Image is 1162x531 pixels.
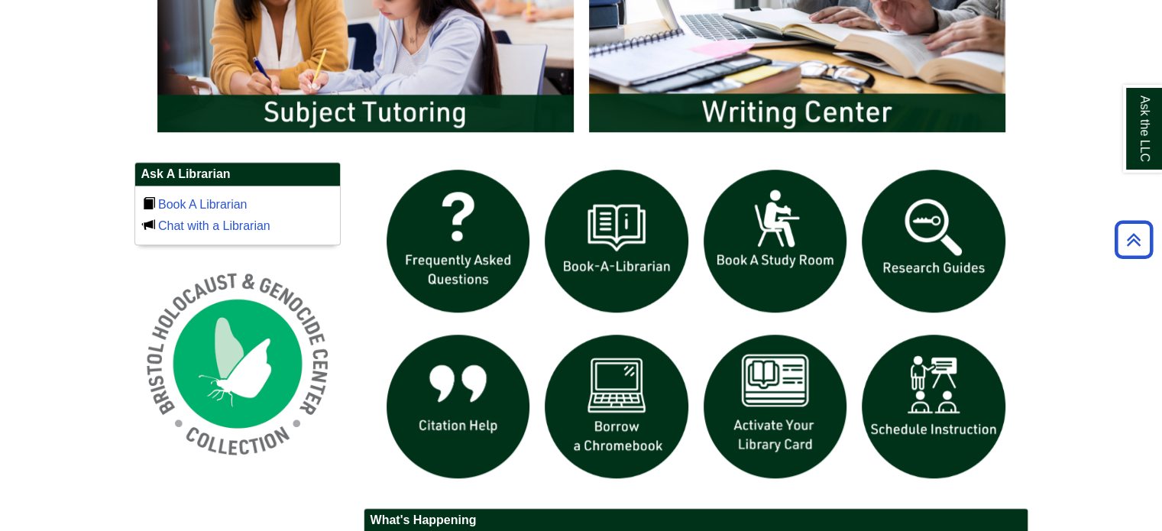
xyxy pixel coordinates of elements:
a: Chat with a Librarian [158,219,270,232]
h2: Ask A Librarian [135,163,340,186]
img: citation help icon links to citation help guide page [379,327,538,486]
img: Research Guides icon links to research guides web page [854,162,1013,321]
img: Holocaust and Genocide Collection [134,261,341,467]
a: Book A Librarian [158,198,248,211]
img: For faculty. Schedule Library Instruction icon links to form. [854,327,1013,486]
img: book a study room icon links to book a study room web page [696,162,855,321]
img: activate Library Card icon links to form to activate student ID into library card [696,327,855,486]
img: Borrow a chromebook icon links to the borrow a chromebook web page [537,327,696,486]
img: Book a Librarian icon links to book a librarian web page [537,162,696,321]
img: frequently asked questions [379,162,538,321]
a: Back to Top [1109,229,1158,250]
div: slideshow [379,162,1013,493]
